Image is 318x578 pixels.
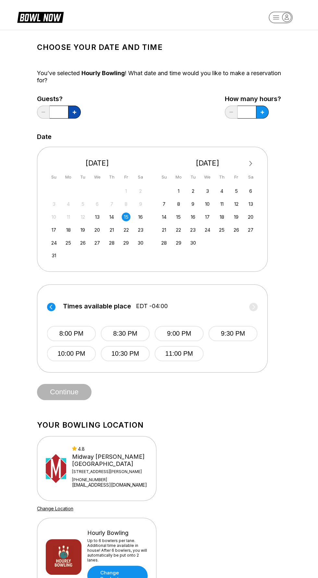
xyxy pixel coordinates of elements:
[160,213,168,221] div: Choose Sunday, September 14th, 2025
[37,506,73,511] a: Change Location
[79,200,87,208] div: Not available Tuesday, August 5th, 2025
[122,200,130,208] div: Not available Friday, August 8th, 2025
[93,225,102,234] div: Choose Wednesday, August 20th, 2025
[72,446,149,452] div: 4.8
[174,173,183,181] div: Mo
[47,159,148,168] div: [DATE]
[217,225,226,234] div: Choose Thursday, September 25th, 2025
[93,173,102,181] div: We
[217,187,226,195] div: Choose Thursday, September 4th, 2025
[189,187,197,195] div: Choose Tuesday, September 2nd, 2025
[246,158,256,169] button: Next Month
[246,225,255,234] div: Choose Saturday, September 27th, 2025
[37,95,81,102] label: Guests?
[64,225,73,234] div: Choose Monday, August 18th, 2025
[154,346,203,361] button: 11:00 PM
[50,225,58,234] div: Choose Sunday, August 17th, 2025
[107,173,116,181] div: Th
[246,173,255,181] div: Sa
[136,173,145,181] div: Sa
[50,238,58,247] div: Choose Sunday, August 24th, 2025
[154,326,203,341] button: 9:00 PM
[160,173,168,181] div: Su
[174,187,183,195] div: Choose Monday, September 1st, 2025
[160,225,168,234] div: Choose Sunday, September 21st, 2025
[157,159,258,168] div: [DATE]
[107,238,116,247] div: Choose Thursday, August 28th, 2025
[136,238,145,247] div: Choose Saturday, August 30th, 2025
[217,213,226,221] div: Choose Thursday, September 18th, 2025
[217,173,226,181] div: Th
[174,238,183,247] div: Choose Monday, September 29th, 2025
[136,200,145,208] div: Not available Saturday, August 9th, 2025
[232,187,241,195] div: Choose Friday, September 5th, 2025
[232,213,241,221] div: Choose Friday, September 19th, 2025
[93,238,102,247] div: Choose Wednesday, August 27th, 2025
[79,238,87,247] div: Choose Tuesday, August 26th, 2025
[37,43,281,52] h1: Choose your Date and time
[87,529,148,537] div: Hourly Bowling
[232,225,241,234] div: Choose Friday, September 26th, 2025
[203,173,212,181] div: We
[93,213,102,221] div: Choose Wednesday, August 13th, 2025
[225,95,281,102] label: How many hours?
[93,200,102,208] div: Not available Wednesday, August 6th, 2025
[64,200,73,208] div: Not available Monday, August 4th, 2025
[136,213,145,221] div: Choose Saturday, August 16th, 2025
[72,469,149,474] div: [STREET_ADDRESS][PERSON_NAME]
[122,225,130,234] div: Choose Friday, August 22nd, 2025
[246,200,255,208] div: Choose Saturday, September 13th, 2025
[81,70,125,76] span: Hourly Bowling
[122,187,130,195] div: Not available Friday, August 1st, 2025
[37,133,52,140] label: Date
[47,346,96,361] button: 10:00 PM
[232,173,241,181] div: Fr
[189,225,197,234] div: Choose Tuesday, September 23rd, 2025
[203,225,212,234] div: Choose Wednesday, September 24th, 2025
[64,213,73,221] div: Not available Monday, August 11th, 2025
[72,477,149,482] div: [PHONE_NUMBER]
[87,538,148,562] div: Up to 6 bowlers per lane. Additional time available in house! After 6 bowlers, you will automatic...
[203,213,212,221] div: Choose Wednesday, September 17th, 2025
[189,200,197,208] div: Choose Tuesday, September 9th, 2025
[79,173,87,181] div: Tu
[174,225,183,234] div: Choose Monday, September 22nd, 2025
[160,238,168,247] div: Choose Sunday, September 28th, 2025
[64,238,73,247] div: Choose Monday, August 25th, 2025
[49,186,146,260] div: month 2025-08
[37,70,281,84] div: You’ve selected ! What date and time would you like to make a reservation for?
[136,187,145,195] div: Not available Saturday, August 2nd, 2025
[79,225,87,234] div: Choose Tuesday, August 19th, 2025
[122,238,130,247] div: Choose Friday, August 29th, 2025
[37,421,281,430] h1: Your bowling location
[50,213,58,221] div: Not available Sunday, August 10th, 2025
[203,187,212,195] div: Choose Wednesday, September 3rd, 2025
[64,173,73,181] div: Mo
[63,303,131,310] span: Times available place
[50,173,58,181] div: Su
[107,200,116,208] div: Not available Thursday, August 7th, 2025
[189,238,197,247] div: Choose Tuesday, September 30th, 2025
[47,326,96,341] button: 8:00 PM
[122,213,130,221] div: Choose Friday, August 15th, 2025
[50,251,58,260] div: Choose Sunday, August 31st, 2025
[136,303,168,310] span: EDT -04:00
[101,346,150,361] button: 10:30 PM
[107,213,116,221] div: Choose Thursday, August 14th, 2025
[46,539,81,575] img: Hourly Bowling
[189,213,197,221] div: Choose Tuesday, September 16th, 2025
[122,173,130,181] div: Fr
[246,187,255,195] div: Choose Saturday, September 6th, 2025
[159,186,256,247] div: month 2025-09
[174,213,183,221] div: Choose Monday, September 15th, 2025
[160,200,168,208] div: Choose Sunday, September 7th, 2025
[136,225,145,234] div: Choose Saturday, August 23rd, 2025
[208,326,257,341] button: 9:30 PM
[189,173,197,181] div: Tu
[246,213,255,221] div: Choose Saturday, September 20th, 2025
[50,200,58,208] div: Not available Sunday, August 3rd, 2025
[72,482,149,488] a: [EMAIL_ADDRESS][DOMAIN_NAME]
[101,326,150,341] button: 8:30 PM
[79,213,87,221] div: Not available Tuesday, August 12th, 2025
[174,200,183,208] div: Choose Monday, September 8th, 2025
